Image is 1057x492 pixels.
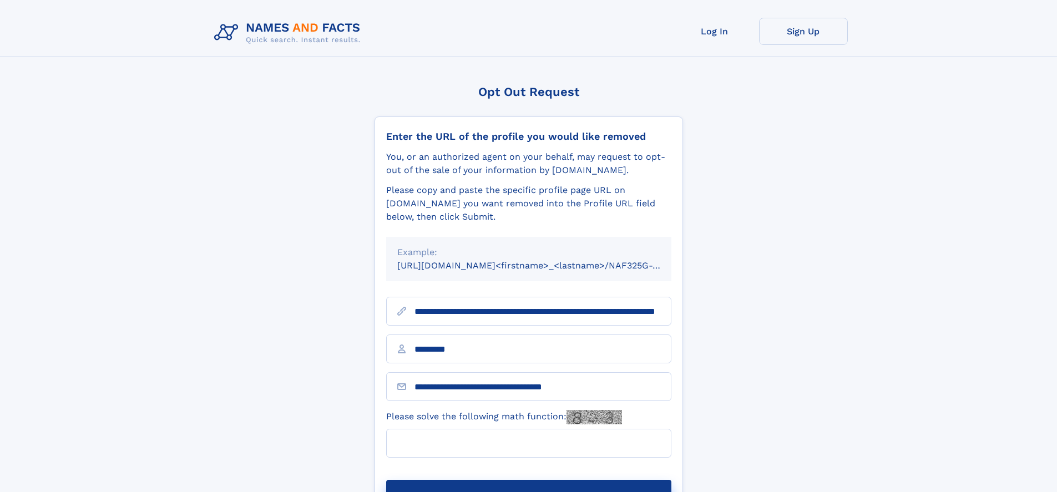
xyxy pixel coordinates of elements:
[386,410,622,424] label: Please solve the following math function:
[375,85,683,99] div: Opt Out Request
[210,18,370,48] img: Logo Names and Facts
[397,246,660,259] div: Example:
[670,18,759,45] a: Log In
[386,130,671,143] div: Enter the URL of the profile you would like removed
[386,184,671,224] div: Please copy and paste the specific profile page URL on [DOMAIN_NAME] you want removed into the Pr...
[386,150,671,177] div: You, or an authorized agent on your behalf, may request to opt-out of the sale of your informatio...
[397,260,692,271] small: [URL][DOMAIN_NAME]<firstname>_<lastname>/NAF325G-xxxxxxxx
[759,18,848,45] a: Sign Up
